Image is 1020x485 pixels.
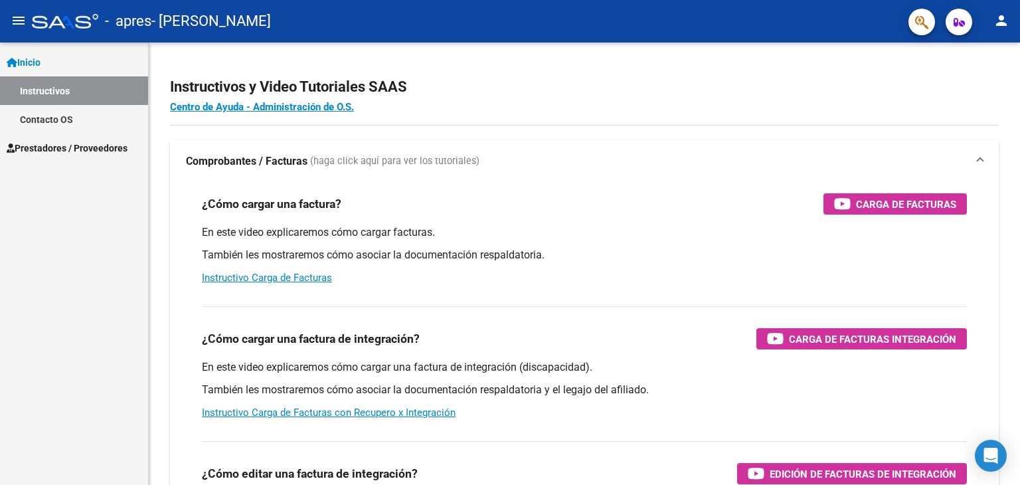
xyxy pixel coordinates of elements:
[105,7,151,36] span: - apres
[7,141,127,155] span: Prestadores / Proveedores
[856,196,956,213] span: Carga de Facturas
[186,154,307,169] strong: Comprobantes / Facturas
[170,140,999,183] mat-expansion-panel-header: Comprobantes / Facturas (haga click aquí para ver los tutoriales)
[202,195,341,213] h3: ¿Cómo cargar una factura?
[993,13,1009,29] mat-icon: person
[202,330,420,348] h3: ¿Cómo cargar una factura de integración?
[202,225,967,240] p: En este video explicaremos cómo cargar facturas.
[11,13,27,29] mat-icon: menu
[975,440,1007,472] div: Open Intercom Messenger
[202,464,418,483] h3: ¿Cómo editar una factura de integración?
[823,193,967,215] button: Carga de Facturas
[789,331,956,347] span: Carga de Facturas Integración
[737,463,967,484] button: Edición de Facturas de integración
[170,74,999,100] h2: Instructivos y Video Tutoriales SAAS
[756,328,967,349] button: Carga de Facturas Integración
[202,272,332,284] a: Instructivo Carga de Facturas
[202,407,456,419] a: Instructivo Carga de Facturas con Recupero x Integración
[770,466,956,482] span: Edición de Facturas de integración
[202,248,967,262] p: También les mostraremos cómo asociar la documentación respaldatoria.
[151,7,271,36] span: - [PERSON_NAME]
[170,101,354,113] a: Centro de Ayuda - Administración de O.S.
[310,154,479,169] span: (haga click aquí para ver los tutoriales)
[7,55,41,70] span: Inicio
[202,360,967,375] p: En este video explicaremos cómo cargar una factura de integración (discapacidad).
[202,383,967,397] p: También les mostraremos cómo asociar la documentación respaldatoria y el legajo del afiliado.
